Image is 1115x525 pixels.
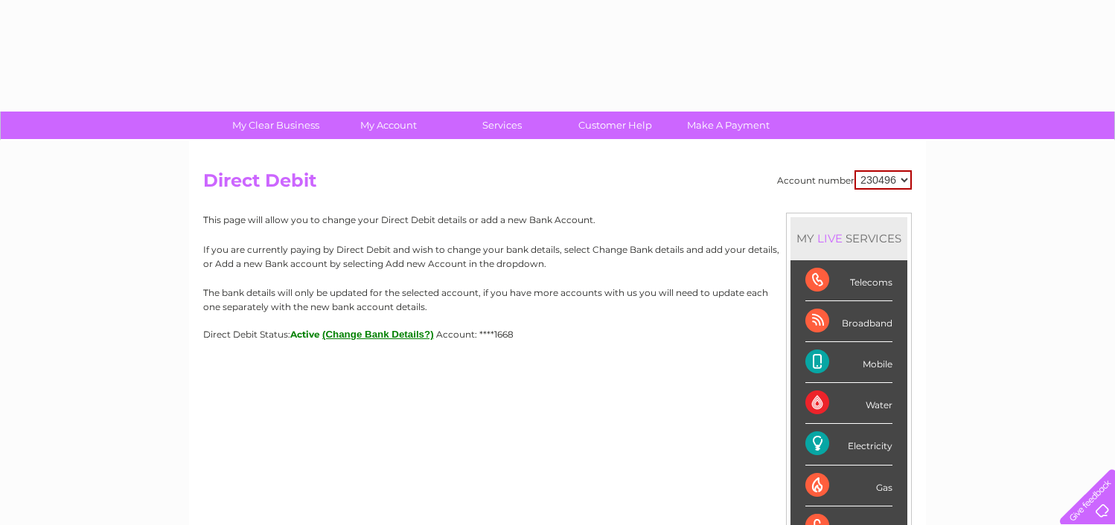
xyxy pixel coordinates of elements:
p: This page will allow you to change your Direct Debit details or add a new Bank Account. [203,213,912,227]
div: Water [805,383,892,424]
div: MY SERVICES [790,217,907,260]
div: Gas [805,466,892,506]
a: My Account [328,112,450,139]
div: LIVE [814,231,846,245]
a: Services [441,112,563,139]
div: Broadband [805,301,892,342]
a: Customer Help [554,112,677,139]
div: Electricity [805,424,892,465]
p: If you are currently paying by Direct Debit and wish to change your bank details, select Change B... [203,242,912,271]
div: Mobile [805,342,892,383]
span: Active [290,329,320,340]
h2: Direct Debit [203,170,912,199]
p: The bank details will only be updated for the selected account, if you have more accounts with us... [203,286,912,314]
div: Telecoms [805,260,892,301]
div: Direct Debit Status: [203,329,912,340]
a: My Clear Business [214,112,337,139]
a: Make A Payment [667,112,790,139]
button: (Change Bank Details?) [322,329,434,340]
div: Account number [777,170,912,190]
